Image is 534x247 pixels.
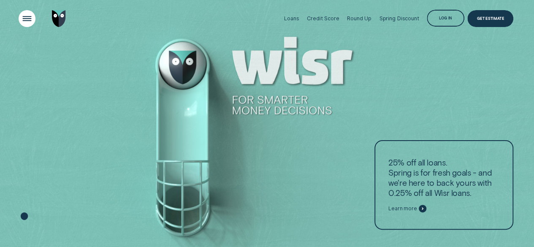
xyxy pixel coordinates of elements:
a: 25% off all loans.Spring is for fresh goals - and we're here to back yours with 0.25% off all Wis... [374,140,514,230]
div: Spring Discount [379,15,419,22]
button: Log in [427,10,464,27]
div: Loans [284,15,299,22]
div: Round Up [347,15,371,22]
img: Wisr [52,10,66,27]
span: Learn more [388,206,417,212]
button: Open Menu [19,10,35,27]
div: Credit Score [307,15,339,22]
a: Get Estimate [467,10,513,27]
p: 25% off all loans. Spring is for fresh goals - and we're here to back yours with 0.25% off all Wi... [388,157,499,198]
